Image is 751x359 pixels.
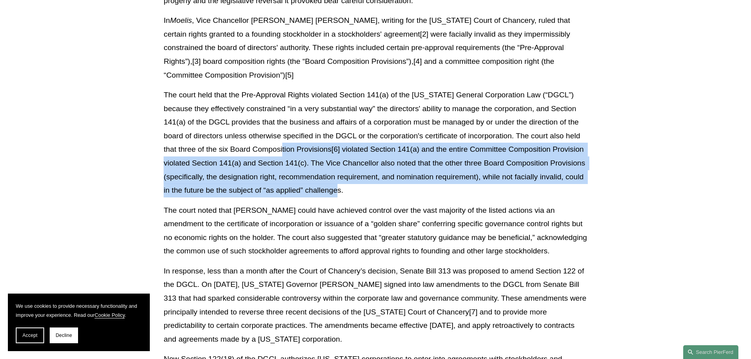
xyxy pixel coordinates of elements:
[16,301,142,320] p: We use cookies to provide necessary functionality and improve your experience. Read our .
[95,312,125,318] a: Cookie Policy
[56,333,72,338] span: Decline
[164,14,587,82] p: In , Vice Chancellor [PERSON_NAME] [PERSON_NAME], writing for the [US_STATE] Court of Chancery, r...
[8,294,150,351] section: Cookie banner
[164,204,587,258] p: The court noted that [PERSON_NAME] could have achieved control over the vast majority of the list...
[164,264,587,346] p: In response, less than a month after the Court of Chancery’s decision, Senate Bill 313 was propos...
[16,327,44,343] button: Accept
[22,333,37,338] span: Accept
[683,345,738,359] a: Search this site
[164,88,587,197] p: The court held that the Pre-Approval Rights violated Section 141(a) of the [US_STATE] General Cor...
[50,327,78,343] button: Decline
[170,16,192,24] em: Moelis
